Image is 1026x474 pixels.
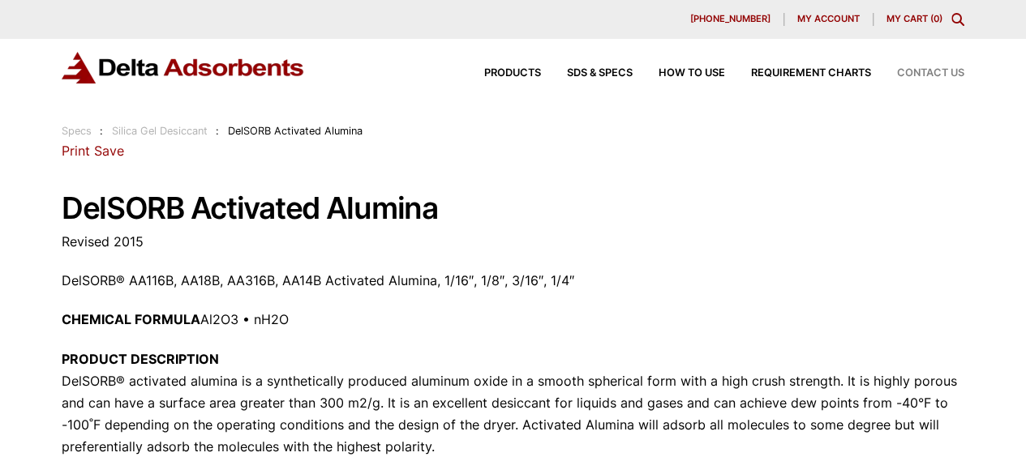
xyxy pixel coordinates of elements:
[725,68,871,79] a: Requirement Charts
[951,13,964,26] div: Toggle Modal Content
[690,15,771,23] span: [PHONE_NUMBER]
[227,125,362,137] span: DelSORB Activated Alumina
[62,348,964,459] p: DelSORB® activated alumina is a synthetically produced aluminum oxide in a smooth spherical form ...
[62,309,964,331] p: Al2O3 • nH2O
[886,13,942,24] a: My Cart (0)
[784,13,874,26] a: My account
[934,13,939,24] span: 0
[871,68,964,79] a: Contact Us
[100,125,103,137] span: :
[216,125,219,137] span: :
[659,68,725,79] span: How to Use
[62,192,964,225] h1: DelSORB Activated Alumina
[62,231,964,253] p: Revised 2015
[751,68,871,79] span: Requirement Charts
[897,68,964,79] span: Contact Us
[62,143,90,159] a: Print
[62,52,305,83] img: Delta Adsorbents
[62,270,964,292] p: DelSORB® AA116B, AA18B, AA316B, AA14B Activated Alumina, 1/16″, 1/8″, 3/16″, 1/4″
[458,68,541,79] a: Products
[541,68,633,79] a: SDS & SPECS
[677,13,784,26] a: [PHONE_NUMBER]
[633,68,725,79] a: How to Use
[62,311,200,327] strong: CHEMICAL FORMULA
[567,68,633,79] span: SDS & SPECS
[62,351,219,367] strong: PRODUCT DESCRIPTION
[94,143,124,159] a: Save
[797,15,860,23] span: My account
[484,68,541,79] span: Products
[112,125,208,137] a: Silica Gel Desiccant
[62,125,92,137] a: Specs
